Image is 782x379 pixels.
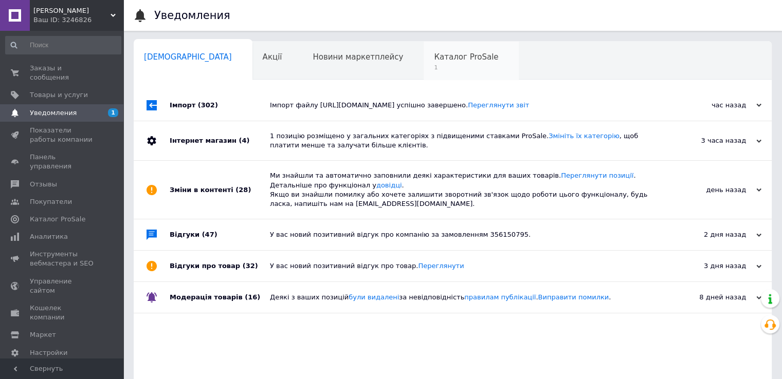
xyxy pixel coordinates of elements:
[659,261,761,271] div: 3 дня назад
[659,136,761,145] div: 3 часа назад
[270,101,659,110] div: Імпорт файлу [URL][DOMAIN_NAME] успішно завершено.
[263,52,282,62] span: Акції
[270,293,659,302] div: Деякі з ваших позицій за невідповідність . .
[170,90,270,121] div: Імпорт
[270,230,659,239] div: У вас новий позитивний відгук про компанію за замовленням 356150795.
[659,293,761,302] div: 8 дней назад
[108,108,118,117] span: 1
[243,262,258,270] span: (32)
[33,6,111,15] span: Панса
[30,108,77,118] span: Уведомления
[33,15,123,25] div: Ваш ID: 3246826
[313,52,403,62] span: Новини маркетплейсу
[170,161,270,219] div: Зміни в контенті
[549,132,620,140] a: Змініть їх категорію
[5,36,121,54] input: Поиск
[30,304,95,322] span: Кошелек компании
[30,348,67,357] span: Настройки
[418,262,464,270] a: Переглянути
[154,9,230,22] h1: Уведомления
[239,137,249,144] span: (4)
[170,121,270,160] div: Інтернет магазин
[434,52,498,62] span: Каталог ProSale
[659,185,761,195] div: день назад
[30,215,85,224] span: Каталог ProSale
[170,219,270,250] div: Відгуки
[468,101,529,109] a: Переглянути звіт
[144,52,232,62] span: [DEMOGRAPHIC_DATA]
[30,330,56,339] span: Маркет
[30,153,95,171] span: Панель управления
[434,64,498,71] span: 1
[30,90,88,100] span: Товары и услуги
[659,101,761,110] div: час назад
[30,277,95,295] span: Управление сайтом
[376,181,402,189] a: довідці
[538,293,609,301] a: Виправити помилки
[30,232,68,241] span: Аналитика
[659,230,761,239] div: 2 дня назад
[170,282,270,313] div: Модерація товарів
[270,171,659,209] div: Ми знайшли та автоматично заповнили деякі характеристики для ваших товарів. . Детальніше про функ...
[245,293,260,301] span: (16)
[170,251,270,281] div: Відгуки про товар
[30,250,95,268] span: Инструменты вебмастера и SEO
[464,293,536,301] a: правилам публікації
[235,186,251,194] span: (28)
[30,180,57,189] span: Отзывы
[198,101,218,109] span: (302)
[30,64,95,82] span: Заказы и сообщения
[202,231,217,238] span: (47)
[270,131,659,150] div: 1 позицію розміщено у загальних категоріях з підвищеними ставками ProSale. , щоб платити менше та...
[30,126,95,144] span: Показатели работы компании
[30,197,72,206] span: Покупатели
[349,293,399,301] a: були видалені
[270,261,659,271] div: У вас новий позитивний відгук про товар.
[561,172,633,179] a: Переглянути позиції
